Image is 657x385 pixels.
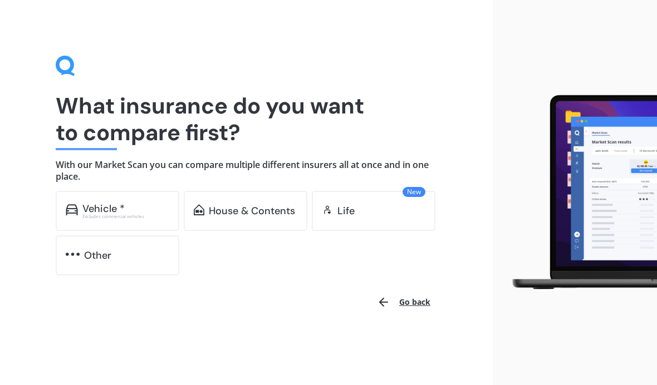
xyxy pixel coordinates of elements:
img: life.f720d6a2d7cdcd3ad642.svg [322,204,333,215]
img: home-and-contents.b802091223b8502ef2dd.svg [194,204,204,215]
div: Other [84,250,111,261]
img: car.f15378c7a67c060ca3f3.svg [66,204,78,215]
span: New [403,187,425,197]
div: Life [337,205,355,216]
div: Excludes commercial vehicles [82,214,169,219]
button: Go back [370,289,437,315]
h4: With our Market Scan you can compare multiple different insurers all at once and in one place. [56,159,437,182]
div: House & Contents [209,205,295,216]
h1: What insurance do you want to compare first? [56,92,437,146]
img: laptop.webp [502,91,657,294]
div: Vehicle * [82,203,125,214]
img: other.81dba5aafe580aa69f38.svg [66,249,80,260]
